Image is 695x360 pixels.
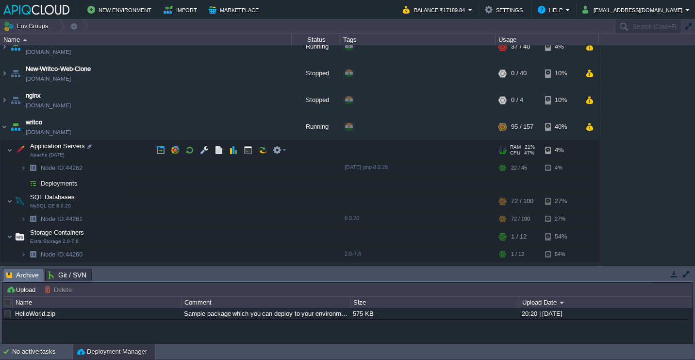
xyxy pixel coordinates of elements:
[511,262,523,289] div: 0 / 2
[40,215,84,223] span: 44261
[26,160,40,175] img: AMDAwAAAACH5BAEAAAAALAAAAAABAAEAAAICRAEAOw==
[292,87,340,113] div: Stopped
[511,211,530,226] div: 72 / 100
[20,211,26,226] img: AMDAwAAAACH5BAEAAAAALAAAAAABAAEAAAICRAEAOw==
[26,74,71,84] a: [DOMAIN_NAME]
[292,34,340,60] div: Running
[182,308,349,319] div: Sample package which you can deploy to your environment. Feel free to delete and upload a package...
[0,87,8,113] img: AMDAwAAAACH5BAEAAAAALAAAAAABAAEAAAICRAEAOw==
[26,64,91,74] a: New-Writco-Web-Clone
[26,127,71,137] a: [DOMAIN_NAME]
[545,191,577,211] div: 27%
[511,227,527,246] div: 1 / 12
[9,262,22,289] img: AMDAwAAAACH5BAEAAAAALAAAAAABAAEAAAICRAEAOw==
[7,140,13,160] img: AMDAwAAAACH5BAEAAAAALAAAAAABAAEAAAICRAEAOw==
[87,4,154,16] button: New Environment
[0,262,8,289] img: AMDAwAAAACH5BAEAAAAALAAAAAABAAEAAAICRAEAOw==
[3,5,69,15] img: APIQCloud
[41,164,66,171] span: Node ID:
[40,164,84,172] span: 44262
[0,60,8,86] img: AMDAwAAAACH5BAEAAAAALAAAAAABAAEAAAICRAEAOw==
[13,191,27,211] img: AMDAwAAAACH5BAEAAAAALAAAAAABAAEAAAICRAEAOw==
[351,297,519,308] div: Size
[520,297,688,308] div: Upload Date
[511,160,527,175] div: 22 / 45
[519,308,687,319] div: 20:20 | [DATE]
[510,144,521,150] span: RAM
[545,211,577,226] div: 27%
[511,247,524,262] div: 1 / 12
[9,87,22,113] img: AMDAwAAAACH5BAEAAAAALAAAAAABAAEAAAICRAEAOw==
[582,4,685,16] button: [EMAIL_ADDRESS][DOMAIN_NAME]
[40,164,84,172] a: Node ID:44262
[26,118,42,127] a: writco
[164,4,200,16] button: Import
[26,91,41,101] a: nginx
[292,34,340,45] div: Status
[510,150,520,156] span: CPU
[524,150,534,156] span: 47%
[292,262,340,289] div: Stopped
[9,34,22,60] img: AMDAwAAAACH5BAEAAAAALAAAAAABAAEAAAICRAEAOw==
[29,193,76,201] span: SQL Databases
[12,344,73,360] div: No active tasks
[20,247,26,262] img: AMDAwAAAACH5BAEAAAAALAAAAAABAAEAAAICRAEAOw==
[13,140,27,160] img: AMDAwAAAACH5BAEAAAAALAAAAAABAAEAAAICRAEAOw==
[40,250,84,258] a: Node ID:44260
[6,269,39,281] span: Archive
[0,34,8,60] img: AMDAwAAAACH5BAEAAAAALAAAAAABAAEAAAICRAEAOw==
[545,60,577,86] div: 10%
[41,251,66,258] span: Node ID:
[40,179,79,188] a: Deployments
[345,251,361,257] span: 2.0-7.6
[77,347,147,357] button: Deployment Manager
[7,227,13,246] img: AMDAwAAAACH5BAEAAAAALAAAAAABAAEAAAICRAEAOw==
[29,228,85,237] span: Storage Containers
[26,247,40,262] img: AMDAwAAAACH5BAEAAAAALAAAAAABAAEAAAICRAEAOw==
[511,87,523,113] div: 0 / 4
[182,297,350,308] div: Comment
[545,34,577,60] div: 4%
[29,142,86,150] span: Application Servers
[545,247,577,262] div: 54%
[26,176,40,191] img: AMDAwAAAACH5BAEAAAAALAAAAAABAAEAAAICRAEAOw==
[30,203,71,209] span: MySQL CE 8.0.20
[30,239,79,244] span: Extra Storage 2.0-7.6
[538,4,565,16] button: Help
[545,227,577,246] div: 54%
[341,34,495,45] div: Tags
[511,60,527,86] div: 0 / 40
[7,191,13,211] img: AMDAwAAAACH5BAEAAAAALAAAAAABAAEAAAICRAEAOw==
[1,34,291,45] div: Name
[41,215,66,223] span: Node ID:
[40,250,84,258] span: 44260
[350,308,518,319] div: 575 KB
[511,114,533,140] div: 95 / 157
[44,285,75,294] button: Delete
[20,176,26,191] img: AMDAwAAAACH5BAEAAAAALAAAAAABAAEAAAICRAEAOw==
[0,114,8,140] img: AMDAwAAAACH5BAEAAAAALAAAAAABAAEAAAICRAEAOw==
[9,60,22,86] img: AMDAwAAAACH5BAEAAAAALAAAAAABAAEAAAICRAEAOw==
[40,215,84,223] a: Node ID:44261
[545,114,577,140] div: 40%
[403,4,468,16] button: Balance ₹17189.84
[6,285,38,294] button: Upload
[29,193,76,201] a: SQL DatabasesMySQL CE 8.0.20
[15,310,55,317] a: HelloWorld.zip
[545,87,577,113] div: 10%
[292,60,340,86] div: Stopped
[292,114,340,140] div: Running
[496,34,598,45] div: Usage
[525,144,535,150] span: 21%
[26,211,40,226] img: AMDAwAAAACH5BAEAAAAALAAAAAABAAEAAAICRAEAOw==
[3,19,51,33] button: Env Groups
[209,4,262,16] button: Marketplace
[545,140,577,160] div: 4%
[49,269,86,281] span: Git / SVN
[29,142,86,150] a: Application ServersApache [DATE]
[20,160,26,175] img: AMDAwAAAACH5BAEAAAAALAAAAAABAAEAAAICRAEAOw==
